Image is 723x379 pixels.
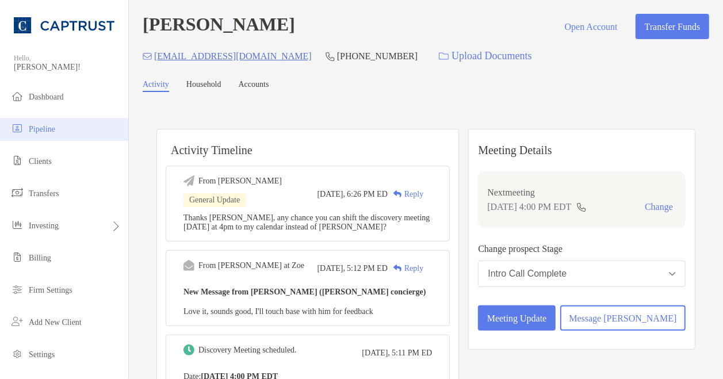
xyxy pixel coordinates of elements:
div: General Update [183,193,246,207]
span: 5:12 PM ED [347,264,388,273]
h6: Activity Timeline [157,129,458,157]
span: 6:26 PM ED [347,190,388,199]
button: Intro Call Complete [478,261,686,287]
img: investing icon [10,218,24,232]
a: Household [186,80,221,92]
span: [DATE], [362,349,390,358]
img: settings icon [10,347,24,361]
button: Change [641,201,676,213]
img: Phone Icon [326,52,335,61]
img: add_new_client icon [10,315,24,328]
span: Investing [29,221,59,230]
img: Reply icon [393,190,402,198]
img: firm-settings icon [10,282,24,296]
img: CAPTRUST Logo [14,5,114,46]
p: [PHONE_NUMBER] [337,49,418,63]
h4: [PERSON_NAME] [143,14,295,39]
img: Reply icon [393,265,402,272]
a: Activity [143,80,169,92]
img: dashboard icon [10,89,24,103]
p: Change prospect Stage [478,242,686,256]
img: pipeline icon [10,121,24,135]
img: transfers icon [10,186,24,200]
img: button icon [439,52,449,60]
span: Pipeline [29,125,55,133]
span: Settings [29,350,55,359]
span: [DATE], [317,264,346,273]
img: billing icon [10,250,24,264]
button: Open Account [556,14,626,39]
p: Meeting Details [478,143,686,158]
span: Add New Client [29,318,82,327]
div: From [PERSON_NAME] [198,177,282,186]
span: 5:11 PM ED [392,349,432,358]
img: Event icon [183,175,194,186]
img: communication type [576,202,587,212]
span: Firm Settings [29,286,72,294]
button: Meeting Update [478,305,556,331]
button: Message [PERSON_NAME] [560,305,686,331]
div: Discovery Meeting scheduled. [198,346,297,355]
button: Transfer Funds [636,14,709,39]
span: [PERSON_NAME]! [14,63,121,72]
a: Upload Documents [431,44,539,68]
span: Dashboard [29,93,64,101]
img: clients icon [10,154,24,167]
div: Reply [388,188,423,200]
p: [EMAIL_ADDRESS][DOMAIN_NAME] [154,49,312,63]
span: Love it, sounds good, I'll touch base with him for feedback [183,307,373,316]
a: Accounts [239,80,269,92]
span: Thanks [PERSON_NAME], any chance you can shift the discovery meeting [DATE] at 4pm to my calendar... [183,213,430,231]
b: New Message from [PERSON_NAME] ([PERSON_NAME] concierge) [183,288,426,296]
img: Event icon [183,260,194,271]
div: Intro Call Complete [488,269,567,279]
img: Open dropdown arrow [669,272,676,276]
img: Event icon [183,344,194,355]
p: Next meeting [487,185,676,200]
img: Email Icon [143,53,152,60]
div: From [PERSON_NAME] at Zoe [198,261,304,270]
span: Transfers [29,189,59,198]
span: Billing [29,254,51,262]
p: [DATE] 4:00 PM EDT [487,200,571,214]
span: [DATE], [317,190,346,199]
div: Reply [388,262,423,274]
span: Clients [29,157,52,166]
